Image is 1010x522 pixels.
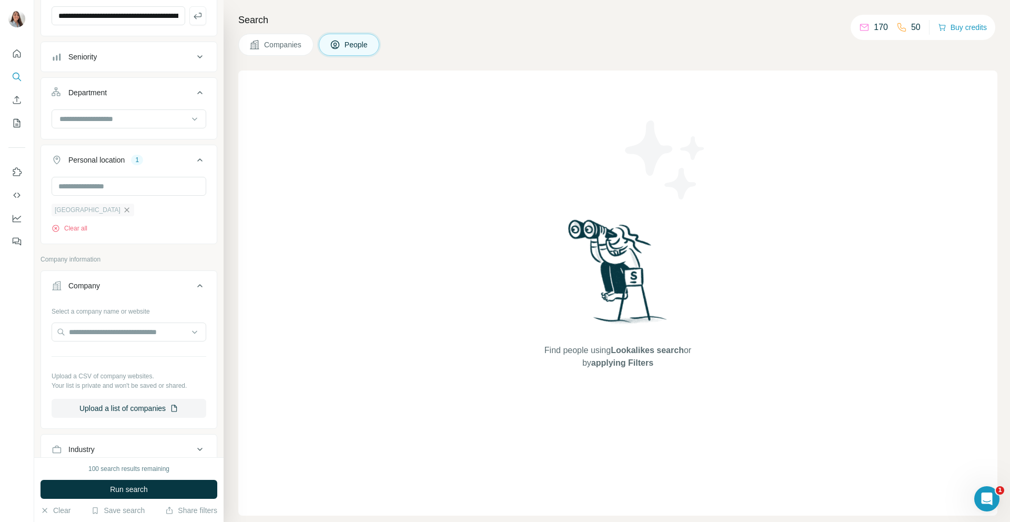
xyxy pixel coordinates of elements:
[938,20,987,35] button: Buy credits
[41,480,217,499] button: Run search
[41,273,217,303] button: Company
[563,217,673,334] img: Surfe Illustration - Woman searching with binoculars
[41,437,217,462] button: Industry
[52,372,206,381] p: Upload a CSV of company websites.
[533,344,702,369] span: Find people using or by
[68,87,107,98] div: Department
[8,44,25,63] button: Quick start
[91,505,145,516] button: Save search
[974,486,999,511] iframe: Intercom live chat
[238,13,997,27] h4: Search
[8,163,25,182] button: Use Surfe on LinkedIn
[345,39,369,50] span: People
[41,80,217,109] button: Department
[618,113,713,207] img: Surfe Illustration - Stars
[68,444,95,455] div: Industry
[8,67,25,86] button: Search
[52,399,206,418] button: Upload a list of companies
[41,255,217,264] p: Company information
[8,11,25,27] img: Avatar
[52,381,206,390] p: Your list is private and won't be saved or shared.
[8,91,25,109] button: Enrich CSV
[874,21,888,34] p: 170
[8,186,25,205] button: Use Surfe API
[996,486,1004,495] span: 1
[8,114,25,133] button: My lists
[41,44,217,69] button: Seniority
[131,155,143,165] div: 1
[591,358,653,367] span: applying Filters
[611,346,684,355] span: Lookalikes search
[68,52,97,62] div: Seniority
[55,205,120,215] span: [GEOGRAPHIC_DATA]
[8,232,25,251] button: Feedback
[8,209,25,228] button: Dashboard
[52,224,87,233] button: Clear all
[88,464,169,474] div: 100 search results remaining
[110,484,148,495] span: Run search
[911,21,921,34] p: 50
[165,505,217,516] button: Share filters
[41,147,217,177] button: Personal location1
[68,155,125,165] div: Personal location
[52,303,206,316] div: Select a company name or website
[68,280,100,291] div: Company
[41,505,70,516] button: Clear
[264,39,302,50] span: Companies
